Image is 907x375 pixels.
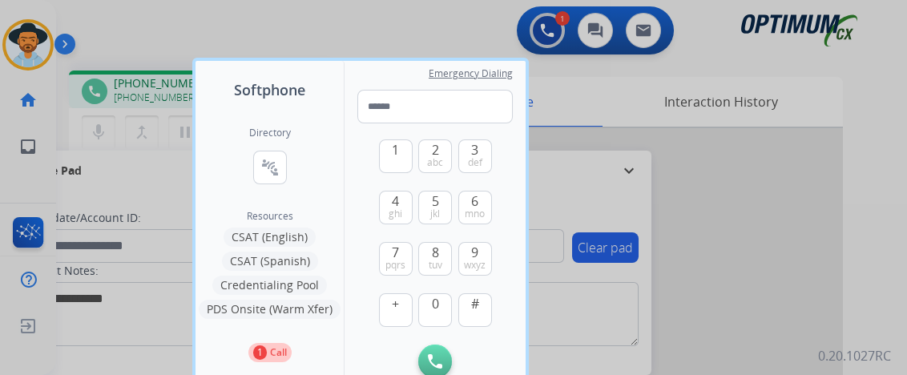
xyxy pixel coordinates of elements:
span: tuv [429,259,442,272]
span: jkl [430,208,440,220]
button: 0 [418,293,452,327]
button: 8tuv [418,242,452,276]
span: 5 [432,192,439,211]
span: Resources [247,210,293,223]
mat-icon: connect_without_contact [260,158,280,177]
p: 1 [253,345,267,360]
p: Call [270,345,287,360]
span: 8 [432,243,439,262]
span: 4 [392,192,399,211]
span: ghi [389,208,402,220]
button: Credentialing Pool [212,276,327,295]
span: 2 [432,140,439,159]
span: 6 [471,192,478,211]
button: 7pqrs [379,242,413,276]
button: PDS Onsite (Warm Xfer) [199,300,341,319]
span: wxyz [464,259,486,272]
span: # [471,294,479,313]
span: Emergency Dialing [429,67,513,80]
span: Softphone [234,79,305,101]
button: 9wxyz [458,242,492,276]
span: 9 [471,243,478,262]
button: 4ghi [379,191,413,224]
span: pqrs [385,259,405,272]
img: call-button [428,354,442,369]
h2: Directory [249,127,291,139]
span: + [392,294,399,313]
button: 1 [379,139,413,173]
button: 5jkl [418,191,452,224]
p: 0.20.1027RC [818,346,891,365]
span: abc [427,156,443,169]
button: + [379,293,413,327]
button: # [458,293,492,327]
span: def [468,156,482,169]
span: 0 [432,294,439,313]
button: 2abc [418,139,452,173]
button: CSAT (English) [224,228,316,247]
button: 1Call [248,343,292,362]
button: 3def [458,139,492,173]
button: CSAT (Spanish) [222,252,318,271]
span: 7 [392,243,399,262]
span: 3 [471,140,478,159]
span: 1 [392,140,399,159]
span: mno [465,208,485,220]
button: 6mno [458,191,492,224]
